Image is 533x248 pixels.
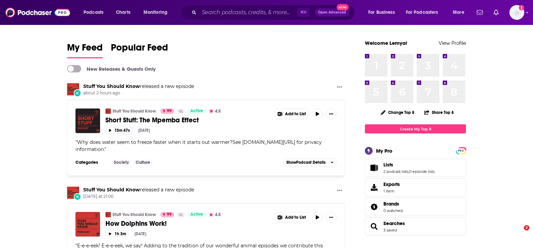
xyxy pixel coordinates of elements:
[524,225,529,230] span: 2
[364,7,403,18] button: open menu
[105,116,199,124] span: Short Stuff: The Mpemba Effect
[67,42,103,57] span: My Feed
[274,212,309,222] button: Show More Button
[383,189,400,193] span: 1 item
[112,7,134,18] a: Charts
[105,219,269,228] a: How Dolphins Work!
[139,7,176,18] button: open menu
[199,7,297,18] input: Search podcasts, credits, & more...
[376,148,393,154] div: My Pro
[383,181,400,187] span: Exports
[337,4,349,10] span: New
[105,230,129,237] button: 1h 3m
[377,108,418,117] button: Change Top 8
[510,225,526,241] iframe: Intercom live chat
[160,108,174,114] a: 99
[190,211,203,218] span: Active
[315,8,349,17] button: Open AdvancedNew
[365,159,466,177] span: Lists
[365,40,407,46] a: Welcome Lemya!
[334,187,345,195] button: Show More Button
[274,109,309,119] button: Show More Button
[406,8,438,17] span: For Podcasters
[439,40,466,46] a: View Profile
[75,108,100,133] img: Short Stuff: The Mpemba Effect
[453,8,464,17] span: More
[67,83,79,95] img: Stuff You Should Know
[188,212,206,217] a: Active
[365,217,466,236] span: Searches
[519,5,524,10] svg: Add a profile image
[367,183,381,192] span: Exports
[285,215,306,220] span: Add to List
[365,124,466,133] a: Create My Top 8
[113,108,156,114] a: Stuff You Should Know
[326,212,337,223] button: Show More Button
[367,163,381,173] a: Lists
[448,7,473,18] button: open menu
[207,212,223,217] button: 4.5
[111,160,131,165] a: Society
[111,42,168,58] a: Popular Feed
[5,6,70,19] a: Podchaser - Follow, Share and Rate Podcasts
[383,162,435,168] a: Lists
[160,212,174,217] a: 99
[383,169,408,174] a: 2 podcast lists
[67,65,156,72] a: New Releases & Guests Only
[367,202,381,212] a: Brands
[83,187,140,193] a: Stuff You Should Know
[457,148,465,153] a: PRO
[167,211,171,218] span: 99
[67,187,79,199] img: Stuff You Should Know
[83,90,194,96] span: about 2 hours ago
[113,212,156,217] a: Stuff You Should Know
[67,42,103,58] a: My Feed
[509,5,524,20] img: User Profile
[367,222,381,231] a: Searches
[105,219,167,228] span: How Dolphins Work!
[105,116,269,124] a: Short Stuff: The Mpemba Effect
[365,198,466,216] span: Brands
[83,83,194,90] h3: released a new episode
[285,112,306,117] span: Add to List
[365,178,466,196] a: Exports
[188,108,206,114] a: Active
[105,127,133,133] button: 13m 47s
[83,83,140,89] a: Stuff You Should Know
[383,201,399,207] span: Brands
[283,158,337,166] button: ShowPodcast Details
[116,8,130,17] span: Charts
[383,220,405,226] a: Searches
[83,194,194,199] span: [DATE] at 21:00
[167,108,171,115] span: 99
[509,5,524,20] button: Show profile menu
[474,7,485,18] a: Show notifications dropdown
[75,212,100,237] img: How Dolphins Work!
[509,5,524,20] span: Logged in as lemya
[297,8,310,17] span: ⌘ K
[79,7,112,18] button: open menu
[134,231,146,236] div: [DATE]
[402,7,448,18] button: open menu
[424,106,454,119] button: Share Top 8
[75,160,106,165] h3: Categories
[491,7,501,18] a: Show notifications dropdown
[368,8,395,17] span: For Business
[383,228,397,232] a: 3 saved
[334,83,345,92] button: Show More Button
[105,212,111,217] img: Stuff You Should Know
[207,108,223,114] button: 4.5
[133,160,153,165] a: Culture
[138,128,150,133] div: [DATE]
[75,139,322,152] span: " "
[190,108,203,115] span: Active
[383,208,403,213] a: 0 watched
